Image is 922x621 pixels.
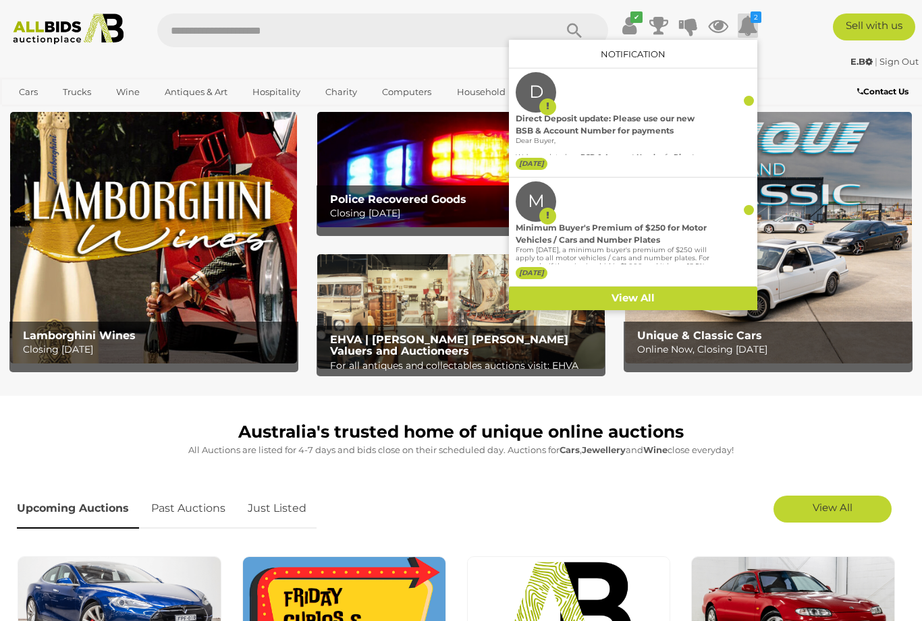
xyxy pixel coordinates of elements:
i: ✔ [630,11,643,23]
p: From [DATE], a minimum buyer's premium of $250 will apply to all motor vehicles / cars and number... [516,246,710,311]
span: | [875,56,877,67]
label: [DATE] [516,158,547,170]
a: Notification [601,49,666,59]
a: Contact Us [857,84,912,99]
a: Computers [373,81,440,103]
label: D [529,72,543,113]
a: Hospitality [244,81,309,103]
a: Sports [10,103,55,125]
button: Search [541,13,608,47]
strong: E.B [850,56,873,67]
a: 2 [738,13,758,38]
a: Wine [107,81,148,103]
a: Sell with us [833,13,915,40]
div: Minimum Buyer's Premium of $250 for Motor Vehicles / Cars and Number Plates [516,222,710,246]
img: Allbids.com.au [7,13,130,45]
a: Sign Out [879,56,919,67]
a: ✔ [619,13,639,38]
label: M [528,181,545,222]
a: E.B [850,56,875,67]
a: View All [509,287,757,310]
p: Dear Buyer, We’ve updated our for . Payments will show in your ALLBIDS account as soon as funds c... [516,137,710,210]
label: [DATE] [516,267,547,279]
b: Contact Us [857,86,909,96]
a: Charity [317,81,366,103]
i: 2 [751,11,761,23]
a: Trucks [54,81,100,103]
a: [GEOGRAPHIC_DATA] [63,103,176,125]
a: Cars [10,81,47,103]
a: Household [448,81,514,103]
b: BSB & Account Number [580,152,665,161]
a: Antiques & Art [156,81,236,103]
div: Direct Deposit update: Please use our new BSB & Account Number for payments [516,113,710,137]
